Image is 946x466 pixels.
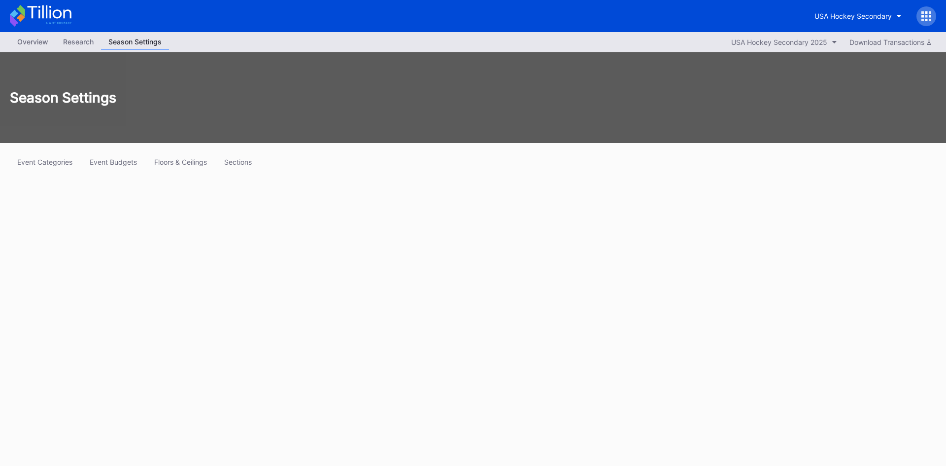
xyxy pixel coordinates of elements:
button: Event Categories [10,153,80,171]
div: Overview [10,35,56,49]
div: Sections [224,158,252,166]
div: Event Budgets [90,158,137,166]
button: Download Transactions [845,36,936,49]
div: Download Transactions [849,38,931,46]
div: Research [56,35,101,49]
a: Research [56,35,101,50]
a: Season Settings [101,35,169,50]
button: Floors & Ceilings [147,153,214,171]
div: USA Hockey Secondary [814,12,892,20]
a: Overview [10,35,56,50]
div: Event Categories [17,158,72,166]
div: USA Hockey Secondary 2025 [731,38,827,46]
button: Sections [217,153,259,171]
button: Event Budgets [82,153,144,171]
button: USA Hockey Secondary [807,7,909,25]
button: USA Hockey Secondary 2025 [726,36,842,49]
div: Floors & Ceilings [154,158,207,166]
